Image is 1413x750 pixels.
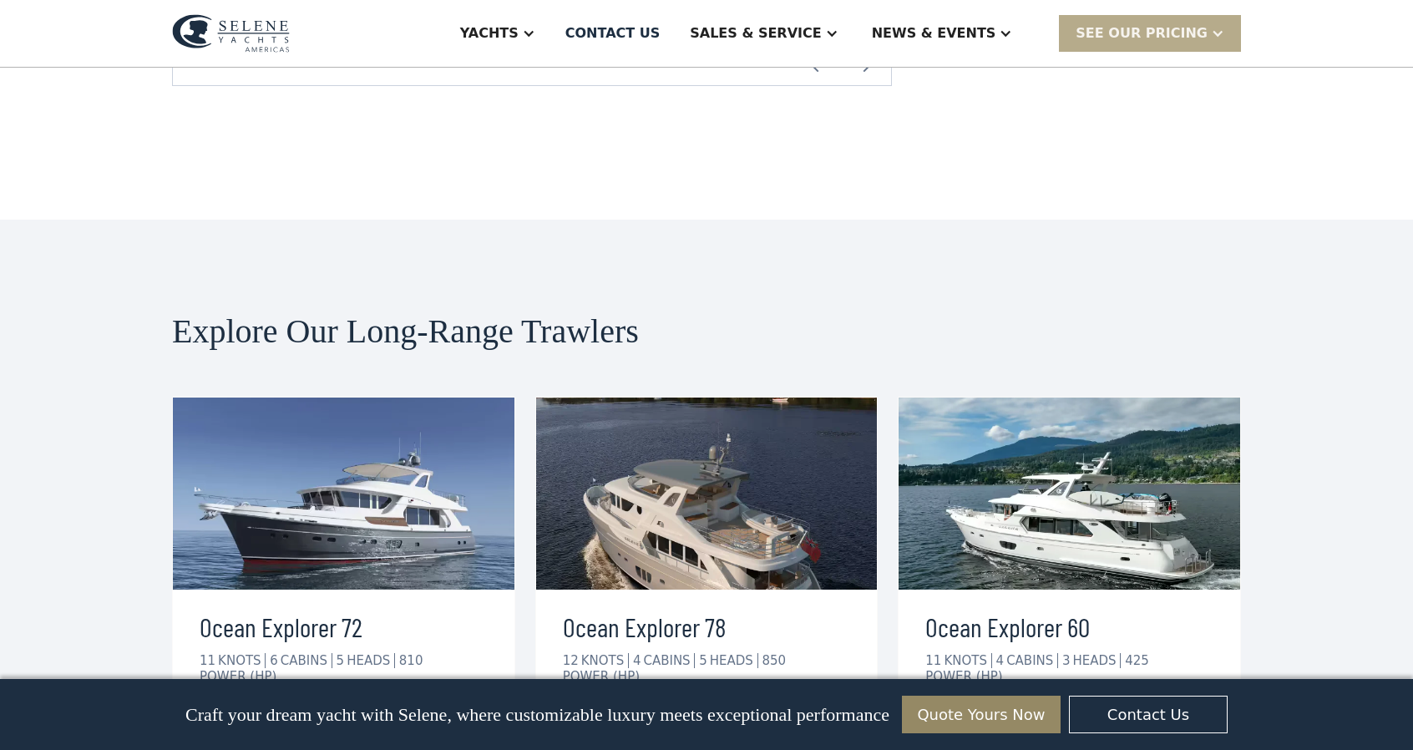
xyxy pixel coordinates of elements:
[944,653,991,668] div: KNOTS
[710,653,758,668] div: HEADS
[19,678,200,691] strong: Yes, I’d like to receive SMS updates.
[337,653,345,668] div: 5
[2,570,266,614] span: Tick the box below to receive occasional updates, exclusive offers, and VIP access via text message.
[996,653,1005,668] div: 4
[200,653,215,668] div: 11
[399,653,423,668] div: 810
[1062,653,1071,668] div: 3
[460,23,519,43] div: Yachts
[172,14,290,53] img: logo
[2,625,260,654] span: We respect your time - only the good stuff, never spam.
[633,653,641,668] div: 4
[200,606,488,646] h3: Ocean Explorer 72
[563,669,640,684] div: POWER (HP)
[690,23,821,43] div: Sales & Service
[1076,23,1208,43] div: SEE Our Pricing
[1006,653,1058,668] div: CABINS
[270,653,278,668] div: 6
[4,677,15,688] input: Yes, I’d like to receive SMS updates.Reply STOP to unsubscribe at any time.
[565,23,661,43] div: Contact US
[1059,15,1241,51] div: SEE Our Pricing
[4,678,259,706] span: Reply STOP to unsubscribe at any time.
[1072,653,1121,668] div: HEADS
[762,653,786,668] div: 850
[200,669,276,684] div: POWER (HP)
[925,669,1002,684] div: POWER (HP)
[4,730,15,741] input: I want to subscribe to your Newsletter.Unsubscribe any time by clicking the link at the bottom of...
[581,653,629,668] div: KNOTS
[872,23,996,43] div: News & EVENTS
[281,653,332,668] div: CABINS
[172,313,1241,350] h2: Explore Our Long-Range Trawlers
[347,653,395,668] div: HEADS
[218,653,266,668] div: KNOTS
[643,653,695,668] div: CABINS
[925,653,941,668] div: 11
[925,606,1213,646] h3: Ocean Explorer 60
[1125,653,1149,668] div: 425
[563,653,579,668] div: 12
[563,606,851,646] h3: Ocean Explorer 78
[902,696,1061,733] a: Quote Yours Now
[185,704,889,726] p: Craft your dream yacht with Selene, where customizable luxury meets exceptional performance
[1069,696,1228,733] a: Contact Us
[699,653,707,668] div: 5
